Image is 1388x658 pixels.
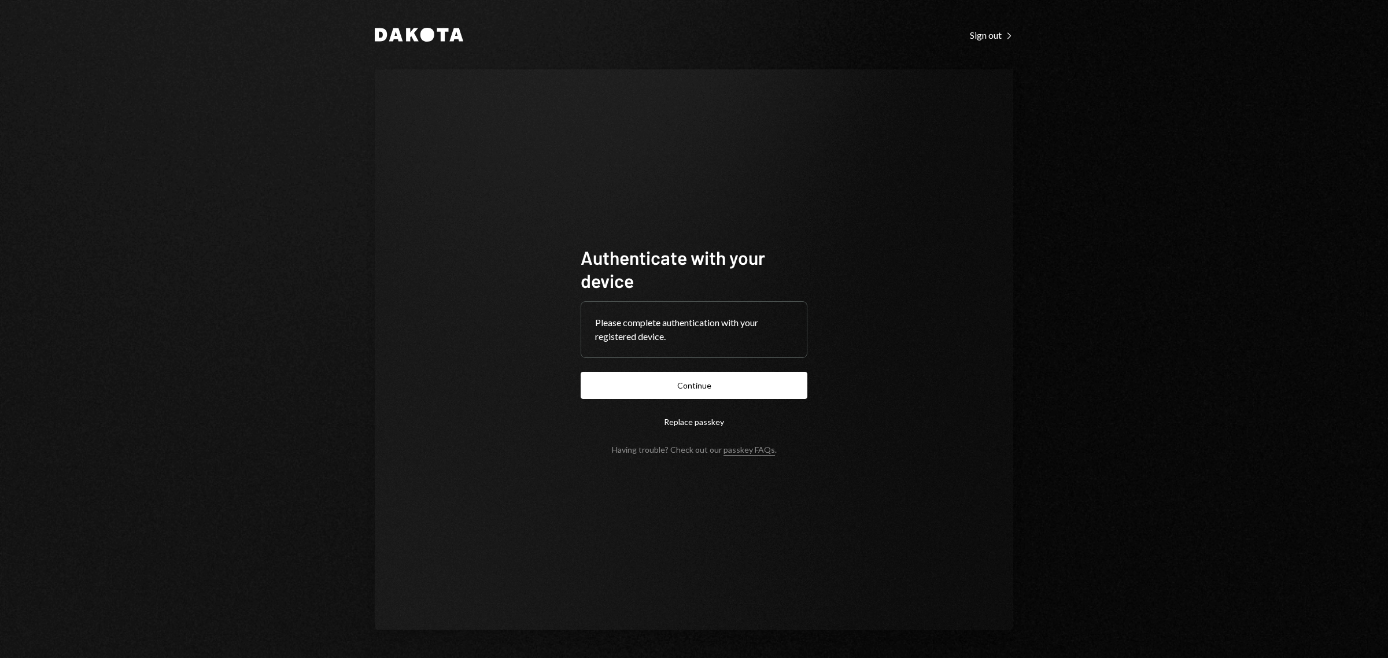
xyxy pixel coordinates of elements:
[970,29,1013,41] div: Sign out
[612,445,777,454] div: Having trouble? Check out our .
[595,316,793,343] div: Please complete authentication with your registered device.
[723,445,775,456] a: passkey FAQs
[970,28,1013,41] a: Sign out
[581,246,807,292] h1: Authenticate with your device
[581,408,807,435] button: Replace passkey
[581,372,807,399] button: Continue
